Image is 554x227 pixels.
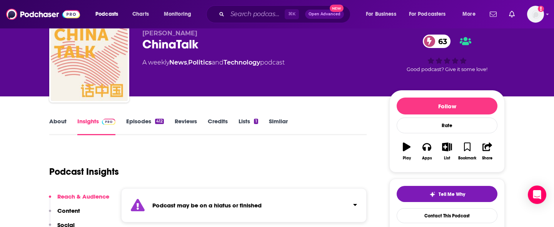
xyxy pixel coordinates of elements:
span: Open Advanced [309,12,340,16]
div: Open Intercom Messenger [528,186,546,204]
p: Reach & Audience [57,193,109,200]
svg: Add a profile image [538,6,544,12]
div: Search podcasts, credits, & more... [214,5,358,23]
div: Play [403,156,411,161]
button: open menu [360,8,406,20]
div: Bookmark [458,156,476,161]
span: , [187,59,188,66]
div: 1 [254,119,258,124]
span: ⌘ K [285,9,299,19]
strong: Podcast may be on a hiatus or finished [152,202,262,209]
div: 412 [155,119,164,124]
a: News [169,59,187,66]
span: Logged in as cmand-c [527,6,544,23]
div: 63Good podcast? Give it some love! [389,30,505,77]
a: About [49,118,67,135]
a: Contact This Podcast [397,208,497,223]
a: Politics [188,59,212,66]
button: Open AdvancedNew [305,10,344,19]
button: open menu [404,8,457,20]
span: Podcasts [95,9,118,20]
button: List [437,138,457,165]
button: Apps [417,138,437,165]
div: Apps [422,156,432,161]
a: Charts [127,8,154,20]
button: open menu [159,8,201,20]
div: A weekly podcast [142,58,285,67]
span: More [462,9,476,20]
a: Similar [269,118,288,135]
a: Episodes412 [126,118,164,135]
button: Reach & Audience [49,193,109,207]
button: open menu [90,8,128,20]
button: open menu [457,8,485,20]
a: Reviews [175,118,197,135]
span: Tell Me Why [439,191,465,197]
button: Share [477,138,497,165]
button: Play [397,138,417,165]
span: 63 [431,35,451,48]
button: Show profile menu [527,6,544,23]
a: InsightsPodchaser Pro [77,118,115,135]
a: Lists1 [239,118,258,135]
p: Content [57,207,80,214]
span: For Podcasters [409,9,446,20]
button: Follow [397,98,497,114]
span: New [330,5,344,12]
img: User Profile [527,6,544,23]
img: Podchaser Pro [102,119,115,125]
a: Credits [208,118,228,135]
h1: Podcast Insights [49,166,119,177]
img: Podchaser - Follow, Share and Rate Podcasts [6,7,80,22]
div: Share [482,156,492,161]
div: Rate [397,118,497,133]
span: [PERSON_NAME] [142,30,197,37]
button: Bookmark [457,138,477,165]
span: Monitoring [164,9,191,20]
span: and [212,59,224,66]
button: tell me why sparkleTell Me Why [397,186,497,202]
img: ChinaTalk [51,24,128,101]
button: Content [49,207,80,221]
span: For Business [366,9,396,20]
img: tell me why sparkle [429,191,436,197]
span: Good podcast? Give it some love! [407,66,487,72]
div: List [444,156,450,161]
input: Search podcasts, credits, & more... [227,8,285,20]
section: Click to expand status details [121,188,367,222]
a: Show notifications dropdown [487,8,500,21]
a: 63 [423,35,451,48]
a: Show notifications dropdown [506,8,518,21]
span: Charts [132,9,149,20]
a: Technology [224,59,260,66]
